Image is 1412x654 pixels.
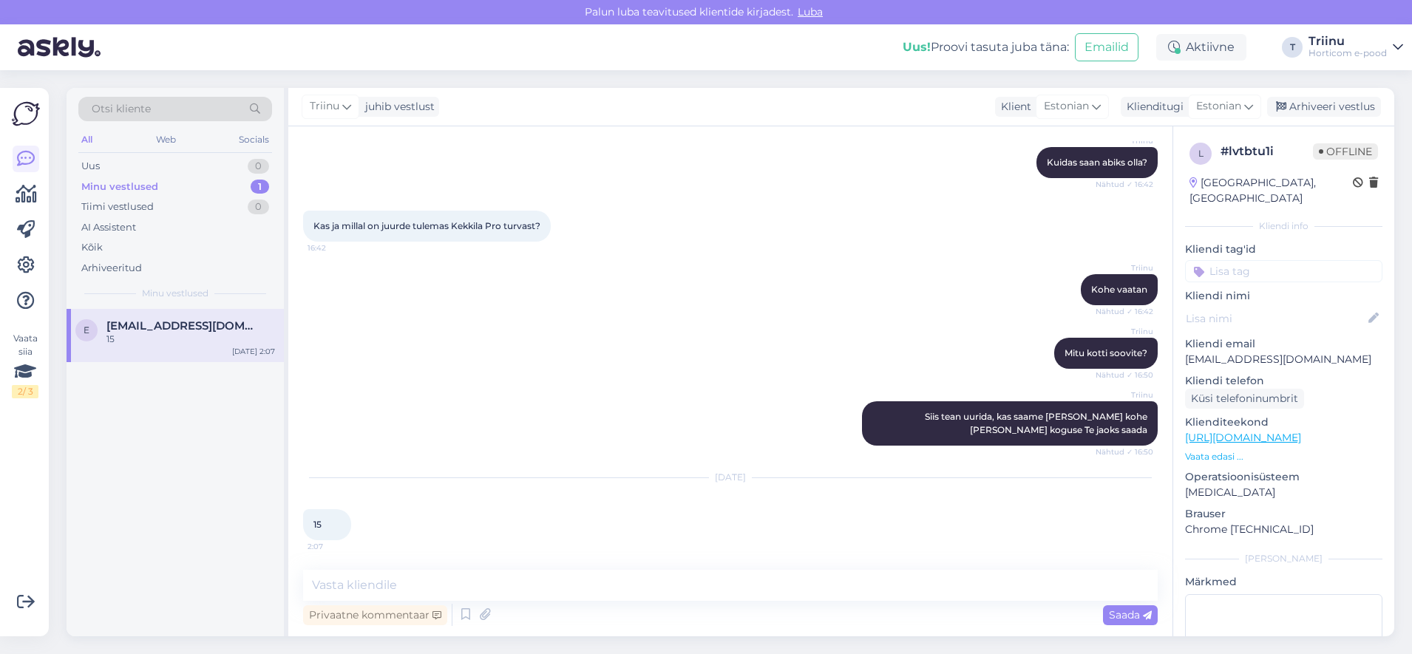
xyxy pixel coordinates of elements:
[1309,35,1387,47] div: Triinu
[81,261,142,276] div: Arhiveeritud
[1186,310,1365,327] input: Lisa nimi
[153,130,179,149] div: Web
[1185,219,1382,233] div: Kliendi info
[1309,35,1403,59] a: TriinuHorticom e-pood
[1185,415,1382,430] p: Klienditeekond
[81,180,158,194] div: Minu vestlused
[92,101,151,117] span: Otsi kliente
[1185,373,1382,389] p: Kliendi telefon
[232,346,275,357] div: [DATE] 2:07
[995,99,1031,115] div: Klient
[1096,446,1153,457] span: Nähtud ✓ 16:50
[1047,157,1147,168] span: Kuidas saan abiks olla?
[1075,33,1138,61] button: Emailid
[1121,99,1184,115] div: Klienditugi
[310,98,339,115] span: Triinu
[308,242,363,253] span: 16:42
[303,471,1158,484] div: [DATE]
[1098,135,1153,146] span: Triinu
[1098,262,1153,273] span: Triinu
[1185,260,1382,282] input: Lisa tag
[1196,98,1241,115] span: Estonian
[12,385,38,398] div: 2 / 3
[1185,552,1382,565] div: [PERSON_NAME]
[1221,143,1313,160] div: # lvtbtu1i
[1185,431,1301,444] a: [URL][DOMAIN_NAME]
[1091,284,1147,295] span: Kohe vaatan
[81,240,103,255] div: Kõik
[1098,389,1153,401] span: Triinu
[1189,175,1353,206] div: [GEOGRAPHIC_DATA], [GEOGRAPHIC_DATA]
[1096,179,1153,190] span: Nähtud ✓ 16:42
[303,605,447,625] div: Privaatne kommentaar
[1267,97,1381,117] div: Arhiveeri vestlus
[1309,47,1387,59] div: Horticom e-pood
[142,287,208,300] span: Minu vestlused
[903,40,931,54] b: Uus!
[1109,608,1152,621] span: Saada
[78,130,95,149] div: All
[1044,98,1089,115] span: Estonian
[248,159,269,174] div: 0
[12,100,40,128] img: Askly Logo
[1313,143,1378,160] span: Offline
[903,38,1069,56] div: Proovi tasuta juba täna:
[925,411,1150,435] span: Siis tean uurida, kas saame [PERSON_NAME] kohe [PERSON_NAME] koguse Te jaoks saada
[236,130,272,149] div: Socials
[313,519,322,530] span: 15
[1156,34,1246,61] div: Aktiivne
[1096,369,1153,381] span: Nähtud ✓ 16:50
[359,99,435,115] div: juhib vestlust
[81,220,136,235] div: AI Assistent
[1185,242,1382,257] p: Kliendi tag'id
[793,5,827,18] span: Luba
[1185,485,1382,500] p: [MEDICAL_DATA]
[81,159,100,174] div: Uus
[1185,336,1382,352] p: Kliendi email
[1098,326,1153,337] span: Triinu
[1185,389,1304,409] div: Küsi telefoninumbrit
[84,324,89,335] span: E
[308,541,363,552] span: 2:07
[1282,37,1303,58] div: T
[248,200,269,214] div: 0
[1185,352,1382,367] p: [EMAIL_ADDRESS][DOMAIN_NAME]
[251,180,269,194] div: 1
[1185,288,1382,304] p: Kliendi nimi
[1185,469,1382,485] p: Operatsioonisüsteem
[12,332,38,398] div: Vaata siia
[106,333,275,346] div: 15
[1185,574,1382,590] p: Märkmed
[1065,347,1147,358] span: Mitu kotti soovite?
[1185,450,1382,463] p: Vaata edasi ...
[1185,522,1382,537] p: Chrome [TECHNICAL_ID]
[1096,306,1153,317] span: Nähtud ✓ 16:42
[313,220,540,231] span: Kas ja millal on juurde tulemas Kekkila Pro turvast?
[81,200,154,214] div: Tiimi vestlused
[1198,148,1204,159] span: l
[106,319,260,333] span: Exiic24@gmail.com
[1185,506,1382,522] p: Brauser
